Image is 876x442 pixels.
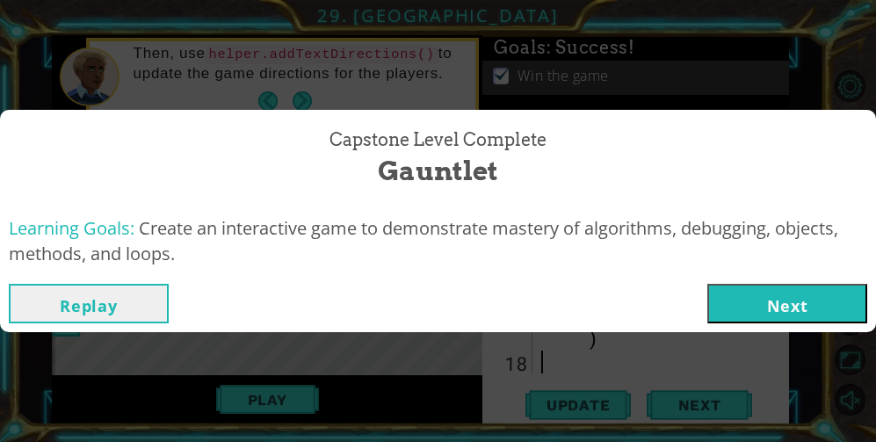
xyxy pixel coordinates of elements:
[329,127,547,153] span: Capstone Level Complete
[9,216,134,240] span: Learning Goals:
[9,284,169,323] button: Replay
[707,284,867,323] button: Next
[9,216,838,265] span: Create an interactive game to demonstrate mastery of algorithms, debugging, objects, methods, and...
[378,152,498,190] span: Gauntlet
